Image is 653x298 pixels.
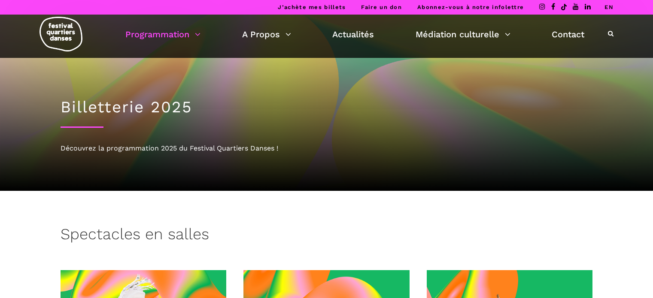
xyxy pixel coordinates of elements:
[61,98,593,117] h1: Billetterie 2025
[39,17,82,51] img: logo-fqd-med
[61,225,209,247] h3: Spectacles en salles
[604,4,614,10] a: EN
[61,143,593,154] div: Découvrez la programmation 2025 du Festival Quartiers Danses !
[125,27,200,42] a: Programmation
[417,4,524,10] a: Abonnez-vous à notre infolettre
[332,27,374,42] a: Actualités
[361,4,402,10] a: Faire un don
[552,27,584,42] a: Contact
[416,27,510,42] a: Médiation culturelle
[242,27,291,42] a: A Propos
[278,4,346,10] a: J’achète mes billets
